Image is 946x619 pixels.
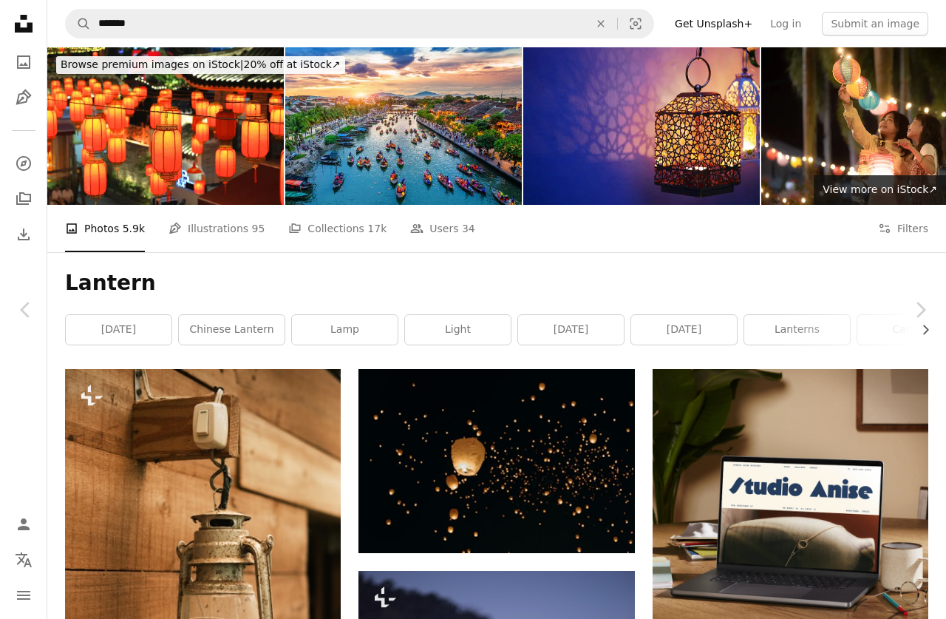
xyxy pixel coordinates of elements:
button: Filters [878,205,928,252]
a: [DATE] [518,315,624,345]
a: lanterns [744,315,850,345]
span: Browse premium images on iStock | [61,58,243,70]
a: Log in [761,12,810,35]
button: Search Unsplash [66,10,91,38]
a: light [405,315,511,345]
a: Log in / Sign up [9,510,38,539]
a: Get Unsplash+ [666,12,761,35]
img: Asian Silk Chinese Lanterns [47,47,284,205]
a: Illustrations [9,83,38,112]
button: Clear [585,10,617,38]
a: [DATE] [66,315,171,345]
img: Ramadan decoration illuminated arabic lantern against blue background [523,47,760,205]
span: 17k [367,220,387,237]
a: Users 34 [410,205,475,252]
a: View more on iStock↗ [814,175,946,205]
a: a lantern hanging from the side of a wooden building [65,569,341,583]
a: Photos [9,47,38,77]
span: View more on iStock ↗ [823,183,937,195]
form: Find visuals sitewide [65,9,654,38]
a: [DATE] [631,315,737,345]
button: Visual search [618,10,653,38]
a: chinese lantern [179,315,285,345]
span: 34 [462,220,475,237]
a: Collections 17k [288,205,387,252]
button: Submit an image [822,12,928,35]
a: low-angle shot of paper lanterns [358,454,634,467]
button: Language [9,545,38,575]
a: Download History [9,220,38,249]
a: Explore [9,149,38,178]
img: Aerial view of Hoi An ancient town at twilight, Vietnam. [285,47,522,205]
span: 20% off at iStock ↗ [61,58,341,70]
h1: Lantern [65,270,928,297]
a: Next [894,239,946,381]
a: Collections [9,184,38,214]
a: lamp [292,315,398,345]
span: 95 [252,220,265,237]
button: Menu [9,581,38,610]
img: low-angle shot of paper lanterns [358,369,634,552]
a: Browse premium images on iStock|20% off at iStock↗ [47,47,354,83]
a: Illustrations 95 [169,205,265,252]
